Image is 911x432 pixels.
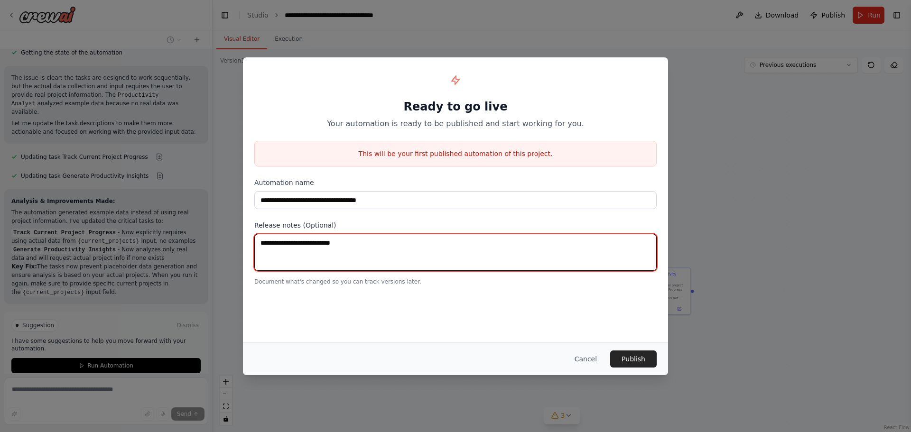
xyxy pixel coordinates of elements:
[254,99,657,114] h1: Ready to go live
[610,350,657,368] button: Publish
[254,118,657,129] p: Your automation is ready to be published and start working for you.
[255,149,656,158] p: This will be your first published automation of this project.
[254,178,657,187] label: Automation name
[254,278,657,285] p: Document what's changed so you can track versions later.
[254,221,657,230] label: Release notes (Optional)
[567,350,604,368] button: Cancel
